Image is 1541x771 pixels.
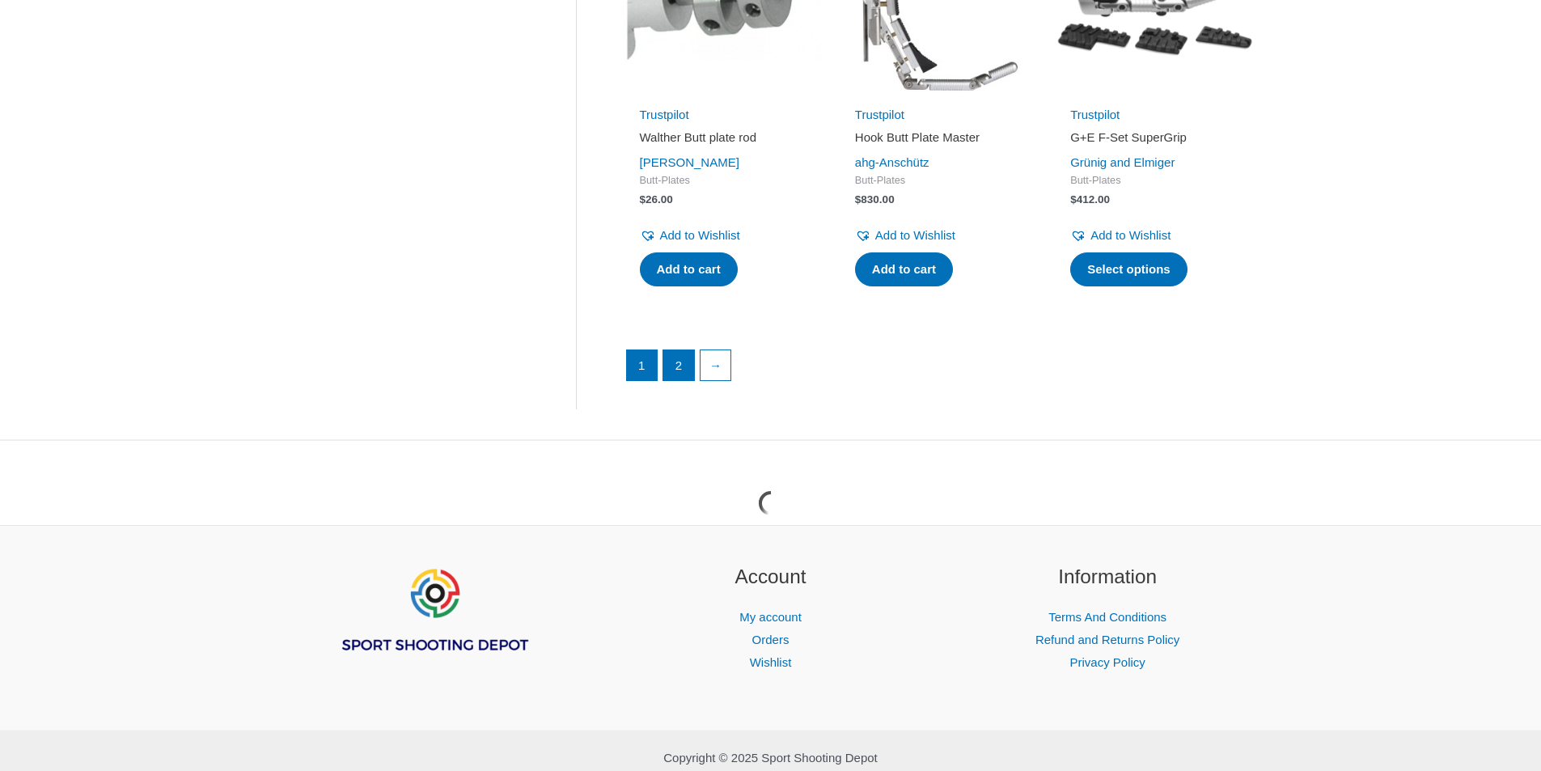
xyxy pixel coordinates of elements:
a: Walther Butt plate rod [640,129,810,151]
a: ahg-Anschütz [855,155,929,169]
span: Page 1 [627,350,658,381]
a: My account [739,610,802,624]
h2: Walther Butt plate rod [640,129,810,146]
a: Orders [752,633,790,646]
a: Grünig and Elmiger [1070,155,1175,169]
a: Trustpilot [1070,108,1120,121]
aside: Footer Widget 3 [959,562,1256,673]
a: Trustpilot [855,108,904,121]
bdi: 830.00 [855,193,895,205]
span: Butt-Plates [640,174,810,188]
a: Add to Wishlist [1070,224,1171,247]
a: Trustpilot [640,108,689,121]
bdi: 26.00 [640,193,673,205]
a: Hook Butt Plate Master [855,129,1025,151]
a: → [701,350,731,381]
a: Wishlist [750,655,792,669]
aside: Footer Widget 1 [286,562,582,693]
span: Butt-Plates [1070,174,1240,188]
aside: Footer Widget 2 [622,562,919,673]
p: Copyright © 2025 Sport Shooting Depot [286,747,1256,769]
h2: Information [959,562,1256,592]
a: Add to Wishlist [640,224,740,247]
a: Refund and Returns Policy [1035,633,1179,646]
h2: G+E F-Set SuperGrip [1070,129,1240,146]
a: Add to cart: “Walther Butt plate rod” [640,252,738,286]
a: Add to cart: “Hook Butt Plate Master” [855,252,953,286]
bdi: 412.00 [1070,193,1110,205]
a: Page 2 [663,350,694,381]
nav: Information [959,606,1256,674]
nav: Product Pagination [625,349,1255,390]
a: Privacy Policy [1069,655,1145,669]
span: $ [1070,193,1077,205]
div: Loading... [759,491,783,515]
a: Select options for “G+E F-Set SuperGrip” [1070,252,1188,286]
nav: Account [622,606,919,674]
a: [PERSON_NAME] [640,155,739,169]
h2: Account [622,562,919,592]
span: Add to Wishlist [660,228,740,242]
a: G+E F-Set SuperGrip [1070,129,1240,151]
span: Add to Wishlist [875,228,955,242]
h2: Hook Butt Plate Master [855,129,1025,146]
a: Terms And Conditions [1048,610,1166,624]
span: $ [855,193,862,205]
span: $ [640,193,646,205]
span: Add to Wishlist [1090,228,1171,242]
span: Butt-Plates [855,174,1025,188]
a: Add to Wishlist [855,224,955,247]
